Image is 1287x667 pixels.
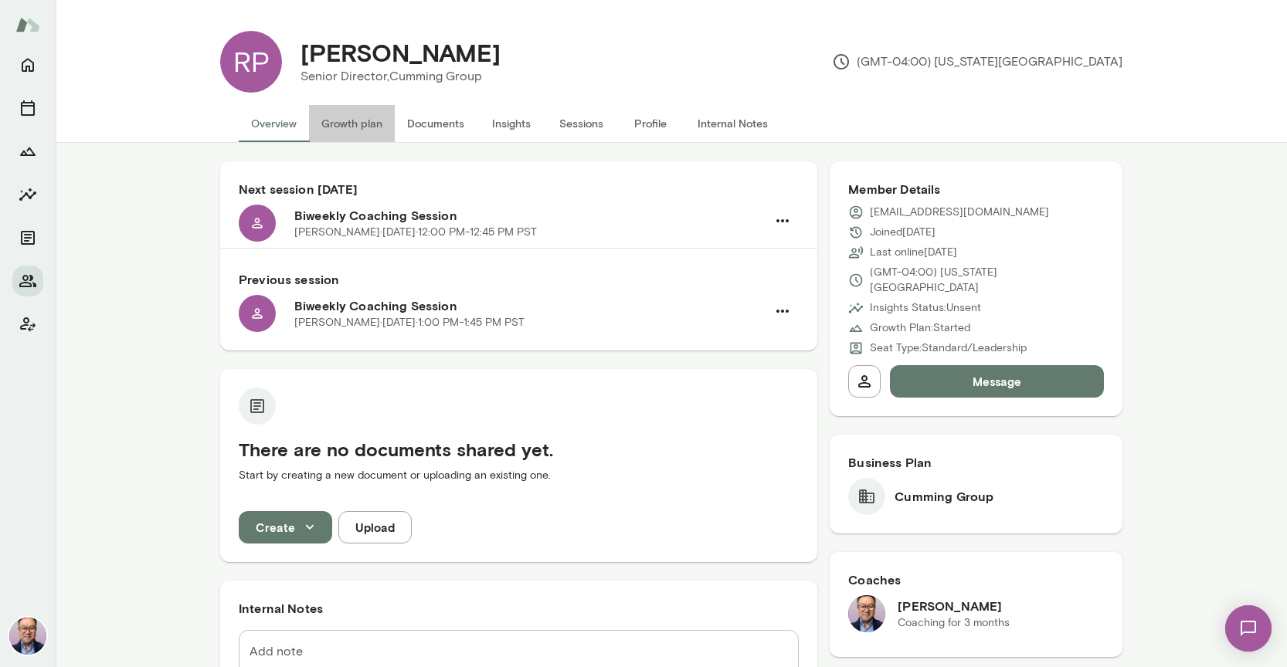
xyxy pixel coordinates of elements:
h6: Next session [DATE] [239,180,799,198]
p: Growth Plan: Started [870,320,970,336]
p: Seat Type: Standard/Leadership [870,340,1027,356]
button: Insights [12,179,43,210]
h6: Biweekly Coaching Session [294,206,766,225]
p: Insights Status: Unsent [870,300,981,316]
button: Create [239,511,332,543]
button: Overview [239,105,309,142]
button: Members [12,266,43,296]
h5: There are no documents shared yet. [239,437,799,462]
h6: Internal Notes [239,599,799,618]
p: (GMT-04:00) [US_STATE][GEOGRAPHIC_DATA] [832,52,1122,71]
h6: Biweekly Coaching Session [294,296,766,315]
button: Internal Notes [685,105,780,142]
h6: [PERSON_NAME] [898,597,1010,615]
button: Growth plan [309,105,395,142]
p: [PERSON_NAME] · [DATE] · 12:00 PM-12:45 PM PST [294,225,537,240]
button: Sessions [546,105,616,142]
button: Profile [616,105,685,142]
p: Senior Director, Cumming Group [301,67,501,86]
button: Upload [338,511,412,543]
button: Sessions [12,93,43,124]
h6: Coaches [848,571,1104,589]
div: RP [220,31,282,93]
button: Message [890,365,1104,398]
p: [PERSON_NAME] · [DATE] · 1:00 PM-1:45 PM PST [294,315,525,330]
p: (GMT-04:00) [US_STATE][GEOGRAPHIC_DATA] [870,265,1104,296]
p: Joined [DATE] [870,225,936,240]
h6: Cumming Group [895,487,993,506]
h6: Previous session [239,270,799,289]
p: [EMAIL_ADDRESS][DOMAIN_NAME] [870,205,1049,220]
button: Documents [12,222,43,253]
p: Start by creating a new document or uploading an existing one. [239,468,799,483]
h4: [PERSON_NAME] [301,38,501,67]
button: Client app [12,309,43,340]
img: Mento [15,10,40,39]
button: Home [12,49,43,80]
p: Coaching for 3 months [898,615,1010,631]
p: Last online [DATE] [870,245,957,260]
img: Valentin Wu [9,618,46,655]
img: Valentin Wu [848,595,885,632]
button: Insights [477,105,546,142]
h6: Business Plan [848,453,1104,472]
button: Growth Plan [12,136,43,167]
button: Documents [395,105,477,142]
h6: Member Details [848,180,1104,198]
